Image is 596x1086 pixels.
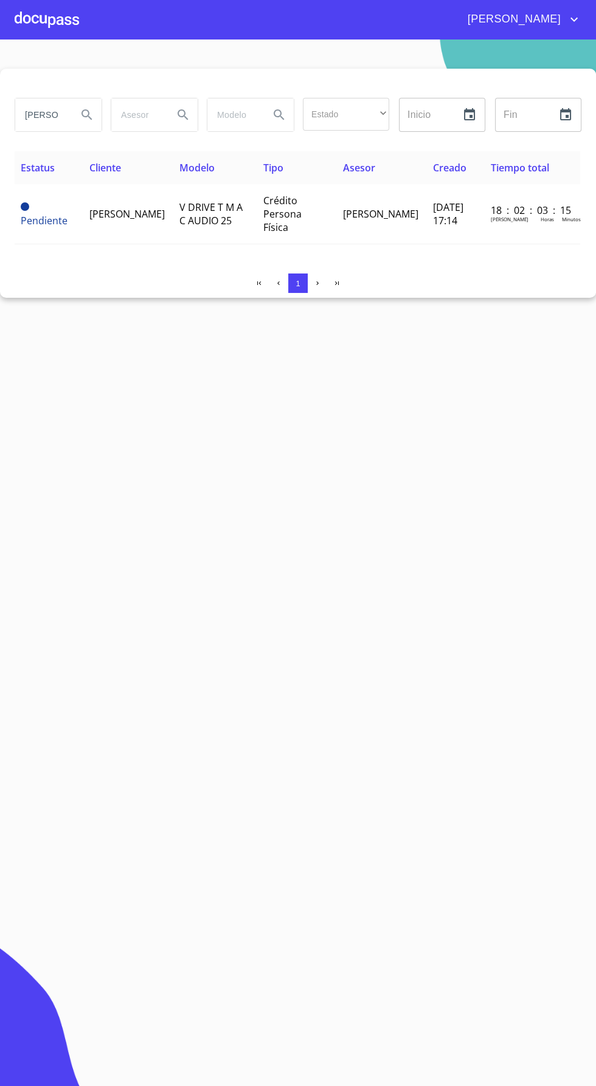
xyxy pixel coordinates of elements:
span: Crédito Persona Física [263,194,302,234]
span: Cliente [89,161,121,174]
span: [PERSON_NAME] [343,207,418,221]
input: search [111,98,164,131]
span: Creado [433,161,466,174]
span: Pendiente [21,202,29,211]
input: search [207,98,260,131]
p: Minutos [562,216,581,222]
p: [PERSON_NAME] [491,216,528,222]
p: Horas [541,216,554,222]
span: Modelo [179,161,215,174]
span: Tipo [263,161,283,174]
button: Search [168,100,198,129]
span: Tiempo total [491,161,549,174]
p: 18 : 02 : 03 : 15 [491,204,573,217]
span: [PERSON_NAME] [459,10,567,29]
button: Search [265,100,294,129]
span: Estatus [21,161,55,174]
button: Search [72,100,102,129]
button: 1 [288,273,308,293]
span: Pendiente [21,214,68,227]
span: V DRIVE T M A C AUDIO 25 [179,201,243,227]
span: [DATE] 17:14 [433,201,463,227]
button: account of current user [459,10,581,29]
span: [PERSON_NAME] [89,207,165,221]
div: ​ [303,98,389,131]
span: 1 [296,279,300,288]
input: search [15,98,68,131]
span: Asesor [343,161,375,174]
